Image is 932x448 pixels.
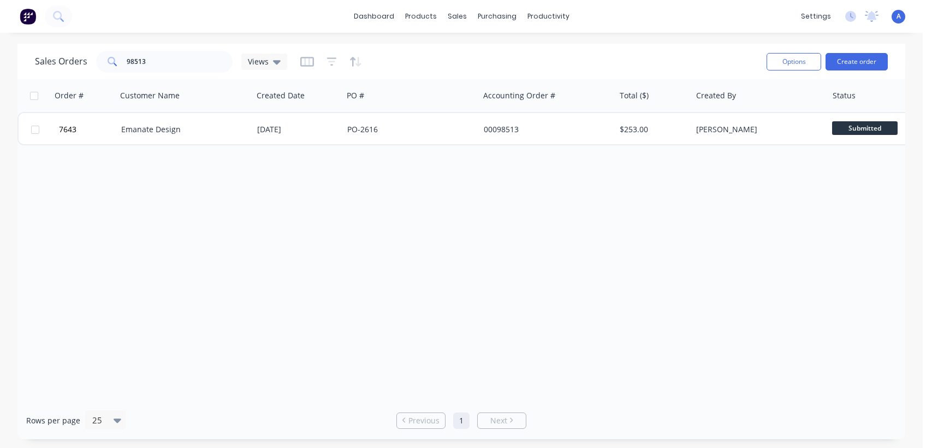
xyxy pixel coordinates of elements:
div: Status [833,90,856,101]
div: Accounting Order # [483,90,555,101]
a: Page 1 is your current page [453,412,470,429]
span: Submitted [832,121,898,135]
div: Order # [55,90,84,101]
button: 7643 [56,113,121,146]
ul: Pagination [392,412,531,429]
span: Previous [408,415,440,426]
div: Created Date [257,90,305,101]
h1: Sales Orders [35,56,87,67]
input: Search... [127,51,233,73]
div: $253.00 [620,124,684,135]
div: 00098513 [484,124,605,135]
div: settings [796,8,836,25]
span: Rows per page [26,415,80,426]
div: [DATE] [257,124,339,135]
button: Options [767,53,821,70]
div: products [400,8,442,25]
img: Factory [20,8,36,25]
button: Create order [826,53,888,70]
div: [PERSON_NAME] [696,124,817,135]
div: Total ($) [620,90,649,101]
div: Created By [696,90,736,101]
a: Next page [478,415,526,426]
span: Next [490,415,507,426]
div: PO-2616 [347,124,468,135]
span: Views [248,56,269,67]
div: Emanate Design [121,124,242,135]
a: Previous page [397,415,445,426]
div: PO # [347,90,364,101]
div: purchasing [472,8,522,25]
div: sales [442,8,472,25]
span: 7643 [59,124,76,135]
div: productivity [522,8,575,25]
a: dashboard [348,8,400,25]
div: Customer Name [120,90,180,101]
span: A [897,11,901,21]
